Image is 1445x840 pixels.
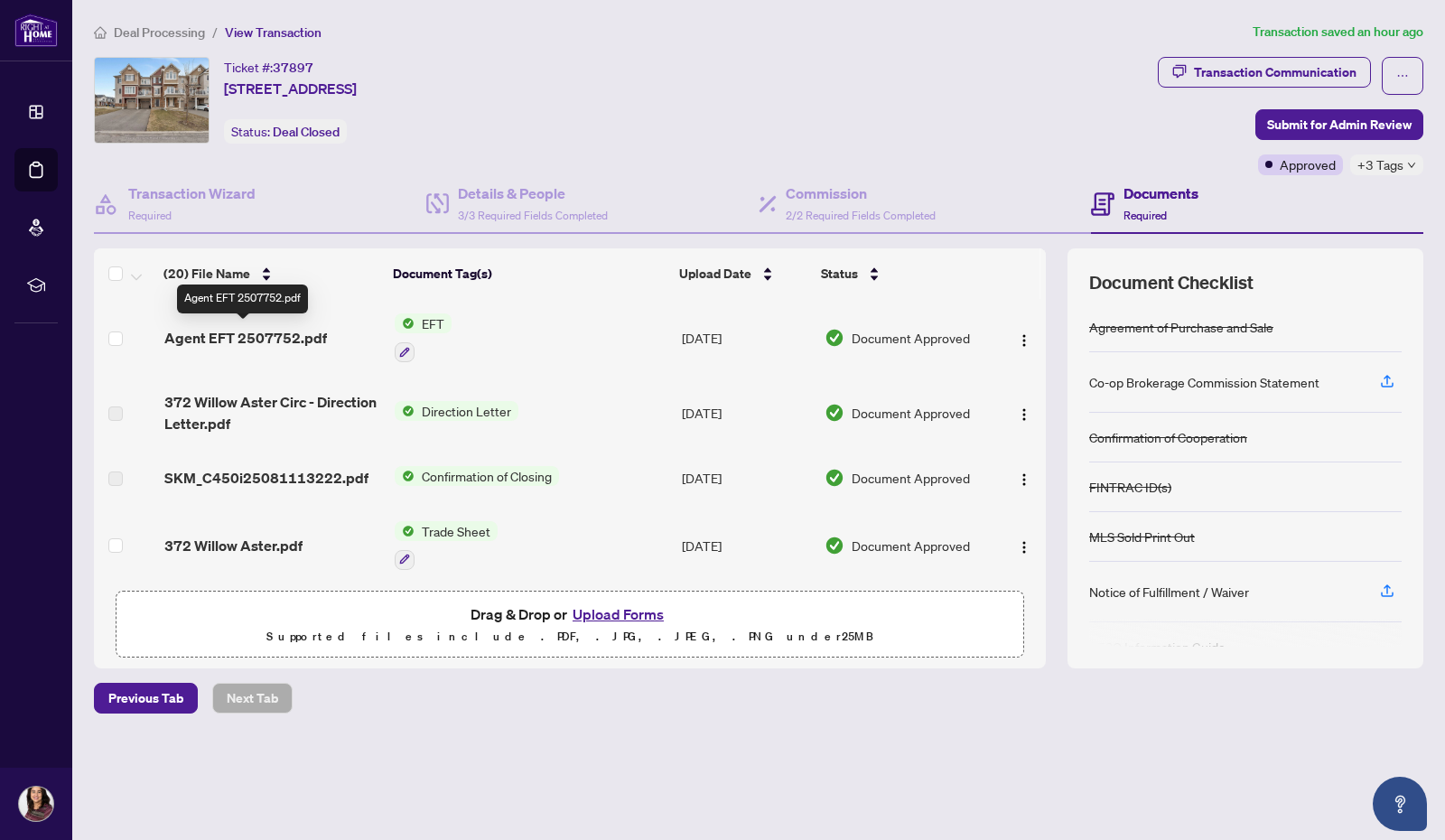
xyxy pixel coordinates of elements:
[273,124,340,140] span: Deal Closed
[1253,22,1423,42] article: Transaction saved an hour ago
[1123,182,1198,204] h4: Documents
[164,535,303,556] span: 372 Willow Aster.pdf
[1267,110,1412,139] span: Submit for Admin Review
[1010,463,1039,492] button: Logo
[94,26,107,39] span: home
[395,521,498,570] button: Status IconTrade Sheet
[1123,209,1167,222] span: Required
[1010,323,1039,352] button: Logo
[1010,398,1039,427] button: Logo
[852,536,970,555] span: Document Approved
[825,536,844,555] img: Document Status
[395,466,559,486] button: Status IconConfirmation of Closing
[1089,477,1171,497] div: FINTRAC ID(s)
[1280,154,1336,174] span: Approved
[852,403,970,423] span: Document Approved
[395,401,518,421] button: Status IconDirection Letter
[395,313,452,362] button: Status IconEFT
[128,209,172,222] span: Required
[108,684,183,713] span: Previous Tab
[1089,582,1249,602] div: Notice of Fulfillment / Waiver
[1089,372,1319,392] div: Co-op Brokerage Commission Statement
[164,467,368,489] span: SKM_C450i25081113222.pdf
[1089,527,1195,546] div: MLS Sold Print Out
[675,299,817,377] td: [DATE]
[1373,777,1427,831] button: Open asap
[395,521,415,541] img: Status Icon
[1010,531,1039,560] button: Logo
[1017,472,1031,487] img: Logo
[224,57,313,78] div: Ticket #:
[273,60,313,76] span: 37897
[1407,161,1416,170] span: down
[821,264,858,284] span: Status
[156,248,386,299] th: (20) File Name
[567,602,669,626] button: Upload Forms
[94,683,198,714] button: Previous Tab
[1194,58,1356,87] div: Transaction Communication
[825,403,844,423] img: Document Status
[1255,109,1423,140] button: Submit for Admin Review
[225,24,322,41] span: View Transaction
[395,313,415,333] img: Status Icon
[164,391,380,434] span: 372 Willow Aster Circ - Direction Letter.pdf
[117,592,1023,658] span: Drag & Drop orUpload FormsSupported files include .PDF, .JPG, .JPEG, .PNG under25MB
[212,22,218,42] li: /
[471,602,669,626] span: Drag & Drop or
[458,182,608,204] h4: Details & People
[164,327,327,349] span: Agent EFT 2507752.pdf
[163,264,250,284] span: (20) File Name
[395,401,415,421] img: Status Icon
[1017,333,1031,348] img: Logo
[786,209,936,222] span: 2/2 Required Fields Completed
[224,119,347,144] div: Status:
[672,248,814,299] th: Upload Date
[1089,270,1254,295] span: Document Checklist
[415,466,559,486] span: Confirmation of Closing
[679,264,751,284] span: Upload Date
[675,507,817,584] td: [DATE]
[1089,317,1273,337] div: Agreement of Purchase and Sale
[114,24,205,41] span: Deal Processing
[1396,70,1409,82] span: ellipsis
[458,209,608,222] span: 3/3 Required Fields Completed
[1017,407,1031,422] img: Logo
[177,285,308,313] div: Agent EFT 2507752.pdf
[415,521,498,541] span: Trade Sheet
[415,401,518,421] span: Direction Letter
[128,182,256,204] h4: Transaction Wizard
[814,248,991,299] th: Status
[212,683,293,714] button: Next Tab
[224,78,357,99] span: [STREET_ADDRESS]
[386,248,672,299] th: Document Tag(s)
[675,377,817,449] td: [DATE]
[852,468,970,488] span: Document Approved
[395,466,415,486] img: Status Icon
[825,468,844,488] img: Document Status
[415,313,452,333] span: EFT
[95,58,209,143] img: IMG-X12087856_1.jpg
[852,328,970,348] span: Document Approved
[127,626,1012,648] p: Supported files include .PDF, .JPG, .JPEG, .PNG under 25 MB
[825,328,844,348] img: Document Status
[1158,57,1371,88] button: Transaction Communication
[1089,427,1247,447] div: Confirmation of Cooperation
[19,787,53,821] img: Profile Icon
[14,14,58,47] img: logo
[675,449,817,507] td: [DATE]
[1017,540,1031,555] img: Logo
[786,182,936,204] h4: Commission
[1357,154,1403,175] span: +3 Tags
